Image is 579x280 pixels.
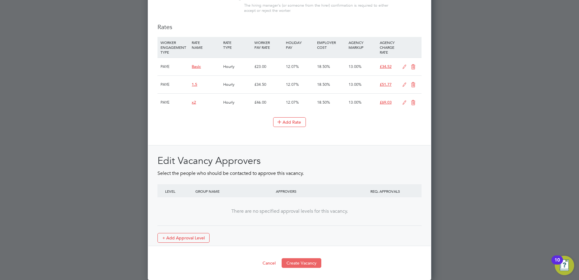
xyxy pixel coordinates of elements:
[253,94,284,111] div: £46.00
[253,37,284,53] div: WORKER PAY RATE
[159,58,190,75] div: PAYE
[284,37,316,53] div: HOLIDAY PAY
[222,76,253,93] div: Hourly
[192,64,201,69] span: Basic
[380,64,392,69] span: £34.52
[157,155,422,167] h2: Edit Vacancy Approvers
[253,58,284,75] div: £23.00
[273,117,306,127] button: Add Rate
[190,37,221,53] div: RATE NAME
[164,184,194,198] div: LEVEL
[222,58,253,75] div: Hourly
[286,64,299,69] span: 12.07%
[317,100,330,105] span: 18.50%
[349,64,362,69] span: 13.00%
[317,82,330,87] span: 18.50%
[555,256,574,275] button: Open Resource Center, 10 new notifications
[253,76,284,93] div: £34.50
[349,100,362,105] span: 13.00%
[164,208,415,215] div: There are no specified approval levels for this vacancy.
[192,100,196,105] span: x2
[380,82,392,87] span: £51.77
[355,184,415,198] div: REQ. APPROVALS
[159,94,190,111] div: PAYE
[274,184,355,198] div: APPROVERS
[159,37,190,58] div: WORKER ENGAGEMENT TYPE
[157,23,422,31] h3: Rates
[258,258,280,268] button: Cancel
[554,260,560,268] div: 10
[157,233,210,243] button: + Add Approval Level
[157,170,304,176] span: Select the people who should be contacted to approve this vacancy.
[349,82,362,87] span: 13.00%
[286,100,299,105] span: 12.07%
[244,3,391,13] div: The hiring manager's (or someone from the hirer) confirmation is required to either accept or rej...
[192,82,197,87] span: 1.5
[316,37,347,53] div: EMPLOYER COST
[222,37,253,53] div: RATE TYPE
[347,37,378,53] div: AGENCY MARKUP
[222,94,253,111] div: Hourly
[378,37,399,58] div: AGENCY CHARGE RATE
[380,100,392,105] span: £69.03
[286,82,299,87] span: 12.07%
[317,64,330,69] span: 18.50%
[194,184,274,198] div: GROUP NAME
[282,258,321,268] button: Create Vacancy
[159,76,190,93] div: PAYE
